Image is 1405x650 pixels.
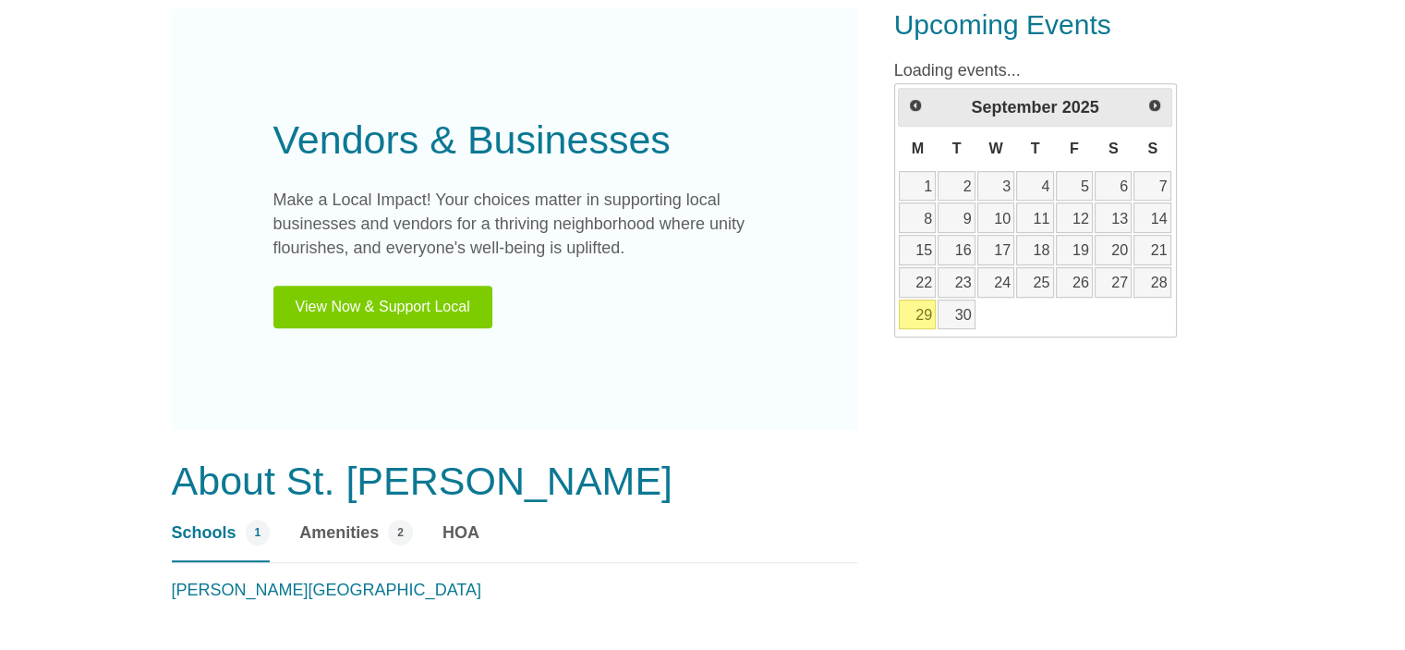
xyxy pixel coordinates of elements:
[273,286,492,328] button: View Now & Support Local
[908,98,923,113] span: Previous
[172,458,857,506] h3: About St. [PERSON_NAME]
[1108,140,1119,156] span: Saturday
[894,8,1234,42] h3: Upcoming Events
[938,202,975,233] a: 9
[912,140,924,156] span: Monday
[388,520,413,546] span: 2
[1133,235,1170,265] a: 21
[1070,140,1079,156] span: Friday
[1147,98,1162,113] span: Next
[1133,202,1170,233] a: 14
[246,520,271,546] span: 1
[1147,140,1157,156] span: Sunday
[1016,235,1053,265] a: 18
[1016,202,1053,233] a: 11
[1095,202,1132,233] a: 13
[1095,267,1132,298] a: 27
[1095,171,1132,202] a: 6
[1133,171,1170,202] a: 7
[1056,235,1093,265] a: 19
[899,171,936,202] a: 1
[442,520,479,562] a: HOA
[273,189,756,261] p: Make a Local Impact! Your choices matter in supporting local businesses and vendors for a thrivin...
[899,267,936,298] a: 22
[172,520,271,562] a: Schools 1
[299,520,413,562] a: Amenities 2
[1140,91,1169,120] a: Next
[977,267,1014,298] a: 24
[977,171,1014,202] a: 3
[1016,171,1053,202] a: 4
[172,581,481,599] a: [PERSON_NAME][GEOGRAPHIC_DATA]
[952,140,962,156] span: Tuesday
[977,235,1014,265] a: 17
[273,110,756,170] div: Vendors & Businesses
[1056,267,1093,298] a: 26
[299,521,379,546] span: Amenities
[1056,202,1093,233] a: 12
[1095,235,1132,265] a: 20
[977,202,1014,233] a: 10
[1056,171,1093,202] a: 5
[894,58,1234,83] div: Loading events...
[172,521,236,546] span: Schools
[442,521,479,546] span: HOA
[1062,98,1099,117] span: 2025
[938,235,975,265] a: 16
[938,171,975,202] a: 2
[938,267,975,298] a: 23
[1016,267,1053,298] a: 25
[1031,140,1040,156] span: Thursday
[899,300,936,330] a: 29
[971,98,1057,117] span: September
[899,202,936,233] a: 8
[1133,267,1170,298] a: 28
[901,91,930,120] a: Previous
[938,300,975,330] a: 30
[899,235,936,265] a: 15
[988,140,1002,156] span: Wednesday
